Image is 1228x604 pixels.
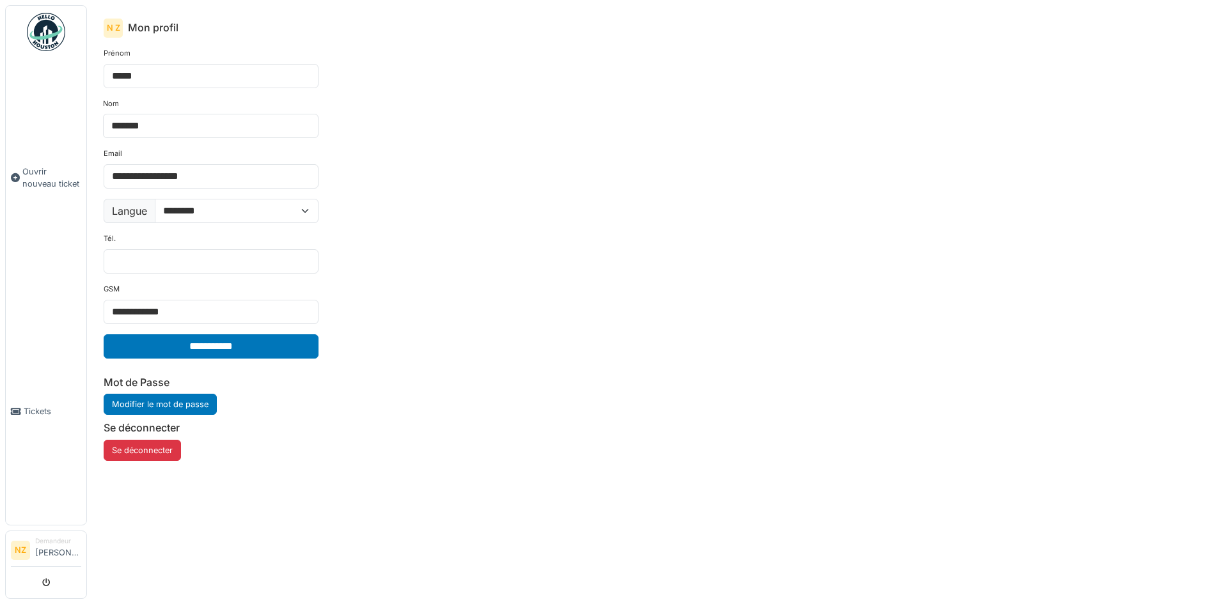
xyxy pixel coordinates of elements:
[104,422,319,434] h6: Se déconnecter
[104,199,155,223] label: Langue
[35,536,81,546] div: Demandeur
[104,440,181,461] button: Se déconnecter
[128,22,178,34] h6: Mon profil
[104,48,130,59] label: Prénom
[104,376,319,389] h6: Mot de Passe
[104,148,122,159] label: Email
[103,98,119,109] label: Nom
[104,394,217,415] a: Modifier le mot de passe
[22,166,81,190] span: Ouvrir nouveau ticket
[11,541,30,560] li: NZ
[35,536,81,564] li: [PERSON_NAME]
[104,284,120,295] label: GSM
[27,13,65,51] img: Badge_color-CXgf-gQk.svg
[104,233,116,244] label: Tél.
[24,405,81,417] span: Tickets
[6,298,86,525] a: Tickets
[6,58,86,298] a: Ouvrir nouveau ticket
[11,536,81,567] a: NZ Demandeur[PERSON_NAME]
[104,19,123,38] div: N Z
